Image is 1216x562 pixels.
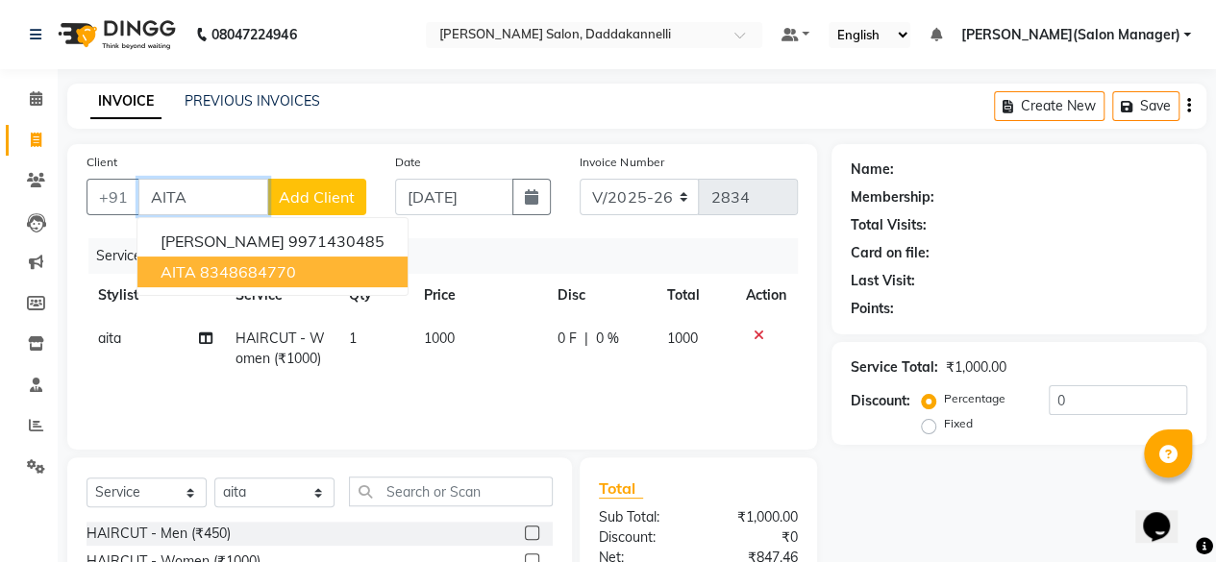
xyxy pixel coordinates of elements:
div: Sub Total: [584,507,699,527]
span: 1 [349,330,357,347]
ngb-highlight: 9971430485 [288,232,385,251]
th: Total [656,274,734,317]
div: Membership: [851,187,934,208]
span: HAIRCUT - Women (₹1000) [236,330,325,367]
div: HAIRCUT - Men (₹450) [87,524,231,544]
label: Fixed [944,415,973,432]
button: Save [1112,91,1179,121]
iframe: chat widget [1135,485,1197,543]
span: [PERSON_NAME] [161,232,285,251]
a: INVOICE [90,85,161,119]
button: Create New [994,91,1104,121]
div: Name: [851,159,894,180]
th: Action [734,274,798,317]
div: Card on file: [851,243,930,263]
a: PREVIOUS INVOICES [185,92,320,110]
span: 1000 [667,330,698,347]
div: ₹1,000.00 [946,357,1006,378]
span: Add Client [279,187,355,207]
label: Client [87,154,117,171]
div: Services [88,238,812,274]
span: 1000 [424,330,455,347]
div: Points: [851,299,894,319]
ngb-highlight: 8348684770 [200,262,296,281]
span: 0 F [558,329,577,349]
button: +91 [87,179,140,215]
div: Last Visit: [851,271,915,291]
th: Stylist [87,274,224,317]
input: Search by Name/Mobile/Email/Code [138,179,268,215]
th: Price [412,274,546,317]
b: 08047224946 [211,8,296,61]
span: aita [98,330,121,347]
div: Discount: [851,391,910,411]
label: Date [395,154,421,171]
span: | [584,329,588,349]
label: Invoice Number [580,154,663,171]
div: ₹1,000.00 [698,507,812,527]
span: AITA [161,262,196,281]
input: Search or Scan [349,476,553,506]
img: logo [49,8,181,61]
th: Disc [546,274,656,317]
div: Discount: [584,527,699,548]
div: ₹0 [698,527,812,548]
span: 0 % [596,329,619,349]
div: Service Total: [851,357,938,378]
span: [PERSON_NAME](Salon Manager) [960,25,1179,45]
span: Total [599,478,643,499]
button: Add Client [267,179,366,215]
div: Total Visits: [851,215,927,235]
label: Percentage [944,390,1005,407]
